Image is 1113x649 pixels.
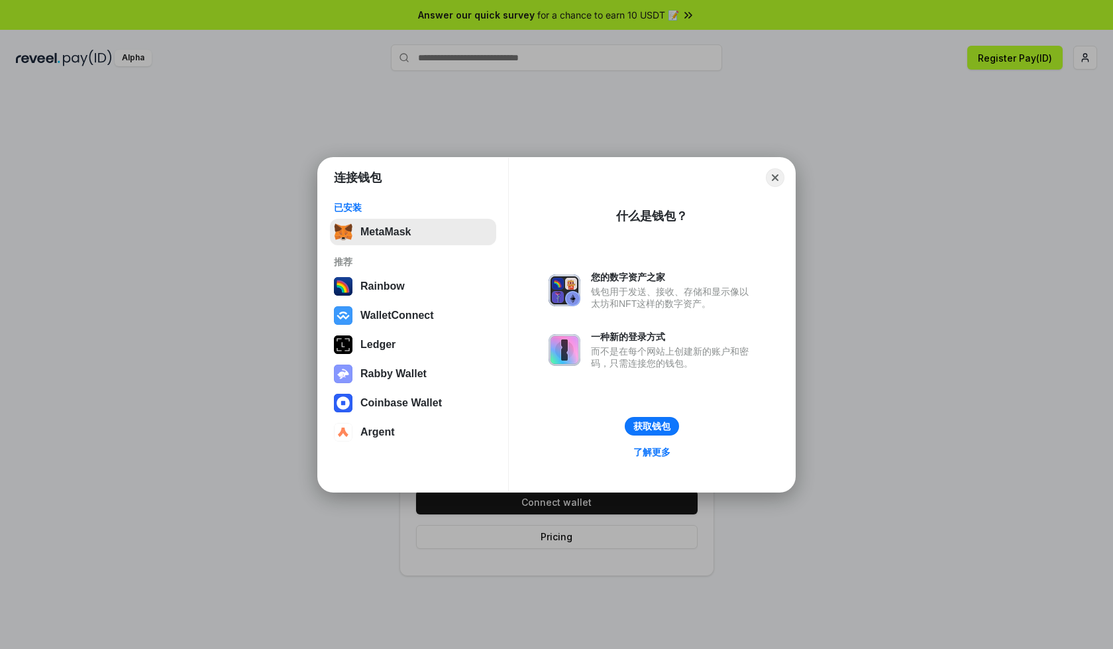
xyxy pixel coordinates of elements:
[334,170,382,186] h1: 连接钱包
[334,365,352,383] img: svg+xml,%3Csvg%20xmlns%3D%22http%3A%2F%2Fwww.w3.org%2F2000%2Fsvg%22%20fill%3D%22none%22%20viewBox...
[591,345,755,369] div: 而不是在每个网站上创建新的账户和密码，只需连接您的钱包。
[360,339,396,351] div: Ledger
[330,390,496,416] button: Coinbase Wallet
[766,168,784,187] button: Close
[360,280,405,292] div: Rainbow
[330,419,496,445] button: Argent
[334,306,352,325] img: svg+xml,%3Csvg%20width%3D%2228%22%20height%3D%2228%22%20viewBox%3D%220%200%2028%2028%22%20fill%3D...
[591,286,755,310] div: 钱包用于发送、接收、存储和显示像以太坊和NFT这样的数字资产。
[330,219,496,245] button: MetaMask
[591,271,755,283] div: 您的数字资产之家
[360,397,442,409] div: Coinbase Wallet
[330,273,496,300] button: Rainbow
[625,443,678,461] a: 了解更多
[633,446,670,458] div: 了解更多
[549,274,580,306] img: svg+xml,%3Csvg%20xmlns%3D%22http%3A%2F%2Fwww.w3.org%2F2000%2Fsvg%22%20fill%3D%22none%22%20viewBox...
[633,420,670,432] div: 获取钱包
[334,202,492,213] div: 已安装
[330,361,496,387] button: Rabby Wallet
[625,417,679,436] button: 获取钱包
[360,310,434,322] div: WalletConnect
[360,426,395,438] div: Argent
[330,331,496,358] button: Ledger
[549,334,580,366] img: svg+xml,%3Csvg%20xmlns%3D%22http%3A%2F%2Fwww.w3.org%2F2000%2Fsvg%22%20fill%3D%22none%22%20viewBox...
[616,208,688,224] div: 什么是钱包？
[591,331,755,343] div: 一种新的登录方式
[360,226,411,238] div: MetaMask
[334,423,352,442] img: svg+xml,%3Csvg%20width%3D%2228%22%20height%3D%2228%22%20viewBox%3D%220%200%2028%2028%22%20fill%3D...
[334,256,492,268] div: 推荐
[334,223,352,241] img: svg+xml,%3Csvg%20fill%3D%22none%22%20height%3D%2233%22%20viewBox%3D%220%200%2035%2033%22%20width%...
[334,335,352,354] img: svg+xml,%3Csvg%20xmlns%3D%22http%3A%2F%2Fwww.w3.org%2F2000%2Fsvg%22%20width%3D%2228%22%20height%3...
[360,368,427,380] div: Rabby Wallet
[330,302,496,329] button: WalletConnect
[334,394,352,412] img: svg+xml,%3Csvg%20width%3D%2228%22%20height%3D%2228%22%20viewBox%3D%220%200%2028%2028%22%20fill%3D...
[334,277,352,296] img: svg+xml,%3Csvg%20width%3D%22120%22%20height%3D%22120%22%20viewBox%3D%220%200%20120%20120%22%20fil...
